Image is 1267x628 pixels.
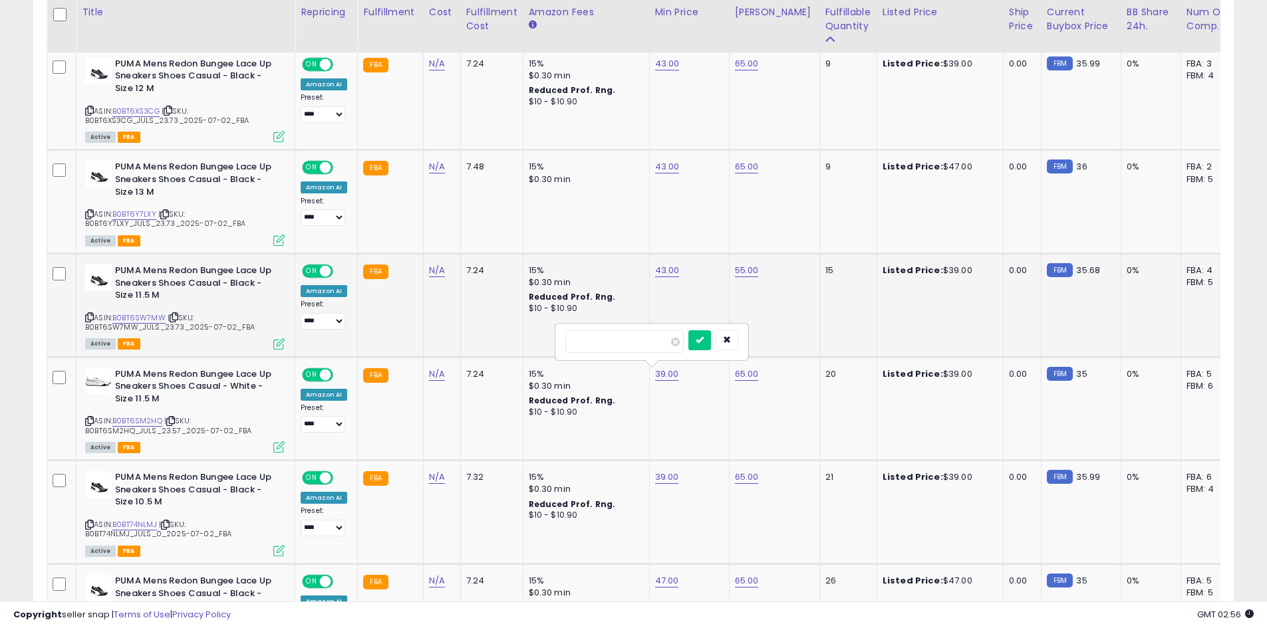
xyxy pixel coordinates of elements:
div: $39.00 [883,368,993,380]
a: 43.00 [655,57,680,70]
a: 65.00 [735,574,759,587]
div: 0% [1127,471,1171,483]
div: $10 - $10.90 [529,407,639,418]
div: ASIN: [85,471,285,555]
div: Title [82,5,289,19]
div: 7.24 [466,368,513,380]
span: 2025-08-14 02:56 GMT [1197,608,1254,621]
div: Amazon AI [301,181,347,193]
span: FBA [118,442,140,453]
a: 65.00 [735,471,759,484]
div: Ship Price [1009,5,1036,33]
span: ON [303,576,320,587]
span: 36 [1076,160,1087,173]
a: 65.00 [735,367,759,381]
div: Repricing [301,5,352,19]
div: Fulfillable Quantity [825,5,871,33]
a: Terms of Use [114,608,170,621]
div: $0.30 min [529,70,639,82]
a: N/A [429,57,445,70]
div: FBM: 6 [1187,380,1230,392]
small: FBA [363,368,388,383]
div: 0.00 [1009,368,1031,380]
img: 311CMmwDAEL._SL40_.jpg [85,471,112,498]
div: Preset: [301,197,347,227]
span: FBA [118,132,140,143]
div: Preset: [301,300,347,330]
b: PUMA Mens Redon Bungee Lace Up Sneakers Shoes Casual - Black - Size 13 M [115,161,277,201]
img: 311CMmwDAEL._SL40_.jpg [85,161,112,187]
span: FBA [118,546,140,557]
span: OFF [331,472,352,484]
small: FBM [1047,574,1073,587]
small: FBA [363,575,388,589]
div: ASIN: [85,368,285,452]
div: $39.00 [883,58,993,70]
div: FBM: 5 [1187,276,1230,288]
div: 15 [825,264,867,276]
div: Amazon AI [301,285,347,297]
span: All listings currently available for purchase on Amazon [85,546,116,557]
div: $47.00 [883,575,993,587]
span: 35 [1076,367,1087,380]
div: Cost [429,5,455,19]
div: 15% [529,368,639,380]
div: Amazon AI [301,389,347,401]
small: FBM [1047,56,1073,70]
div: 15% [529,471,639,483]
div: 15% [529,58,639,70]
div: 0% [1127,575,1171,587]
div: 7.24 [466,264,513,276]
div: 7.32 [466,471,513,483]
b: Reduced Prof. Rng. [529,498,616,510]
span: OFF [331,58,352,70]
b: Reduced Prof. Rng. [529,291,616,302]
span: 35.99 [1076,57,1100,70]
span: | SKU: B0BT6XS3CG_JULS_23.73_2025-07-02_FBA [85,106,249,126]
a: 47.00 [655,574,679,587]
a: N/A [429,264,445,277]
div: BB Share 24h. [1127,5,1175,33]
div: seller snap | | [13,609,231,621]
div: ASIN: [85,264,285,348]
span: FBA [118,338,140,350]
div: $0.30 min [529,173,639,185]
span: ON [303,266,320,277]
b: PUMA Mens Redon Bungee Lace Up Sneakers Shoes Casual - Black - Size 11 M [115,575,277,615]
b: PUMA Mens Redon Bungee Lace Up Sneakers Shoes Casual - Black - Size 11.5 M [115,264,277,305]
div: $10 - $10.90 [529,96,639,108]
a: 39.00 [655,471,679,484]
div: 15% [529,264,639,276]
small: FBA [363,264,388,279]
a: 43.00 [655,264,680,277]
a: 65.00 [735,160,759,173]
div: Fulfillment Cost [466,5,517,33]
div: Preset: [301,506,347,536]
div: 0.00 [1009,161,1031,173]
b: Listed Price: [883,574,943,587]
small: FBM [1047,263,1073,277]
span: All listings currently available for purchase on Amazon [85,338,116,350]
a: N/A [429,160,445,173]
div: 7.24 [466,575,513,587]
div: 9 [825,161,867,173]
div: 0% [1127,161,1171,173]
div: Listed Price [883,5,998,19]
div: 15% [529,161,639,173]
img: 311CMmwDAEL._SL40_.jpg [85,58,112,84]
small: FBA [363,161,388,175]
div: Preset: [301,93,347,123]
div: FBA: 4 [1187,264,1230,276]
div: $39.00 [883,471,993,483]
a: 55.00 [735,264,759,277]
small: FBA [363,471,388,486]
div: 7.48 [466,161,513,173]
span: OFF [331,576,352,587]
div: 0.00 [1009,264,1031,276]
a: B0BT6Y7LXY [112,209,156,220]
div: 7.24 [466,58,513,70]
div: 9 [825,58,867,70]
span: | SKU: B0BT74NLMJ_JULS_0_2025-07-02_FBA [85,519,231,539]
div: FBA: 3 [1187,58,1230,70]
small: Amazon Fees. [529,19,537,31]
